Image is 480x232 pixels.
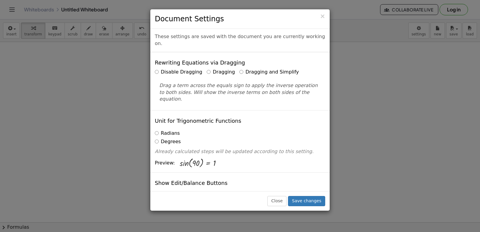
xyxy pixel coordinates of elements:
label: Disable Dragging [155,69,202,76]
input: Radians [155,131,159,135]
label: Radians [155,130,180,137]
label: Show Edit/Balance Buttons [155,191,225,198]
p: Drag a term across the equals sign to apply the inverse operation to both sides. Will show the in... [159,82,321,103]
h4: Rewriting Equations via Dragging [155,60,245,66]
input: Dragging [207,70,211,74]
input: Degrees [155,140,159,143]
input: Dragging and Simplify [239,70,243,74]
input: Disable Dragging [155,70,159,74]
label: Degrees [155,138,181,145]
h4: Unit for Trigonometric Functions [155,118,241,124]
button: Save changes [288,196,325,206]
h4: Show Edit/Balance Buttons [155,180,227,186]
div: These settings are saved with the document you are currently working on. [150,29,330,52]
h3: Document Settings [155,14,325,24]
span: Preview: [155,160,175,167]
p: Already calculated steps will be updated according to this setting. [155,148,325,155]
button: Close [320,13,325,20]
button: Close [267,196,286,206]
label: Dragging and Simplify [239,69,299,76]
span: × [320,13,325,20]
label: Dragging [207,69,235,76]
